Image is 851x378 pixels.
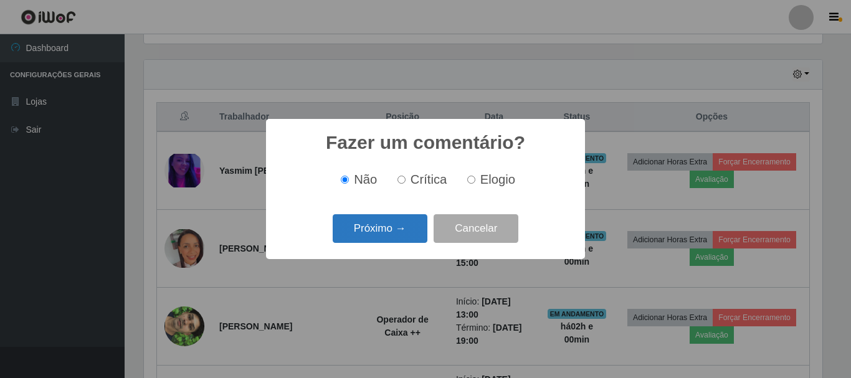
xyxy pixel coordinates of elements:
[397,176,406,184] input: Crítica
[411,172,447,186] span: Crítica
[326,131,525,154] h2: Fazer um comentário?
[467,176,475,184] input: Elogio
[333,214,427,243] button: Próximo →
[480,172,515,186] span: Elogio
[341,176,349,184] input: Não
[354,172,377,186] span: Não
[434,214,518,243] button: Cancelar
